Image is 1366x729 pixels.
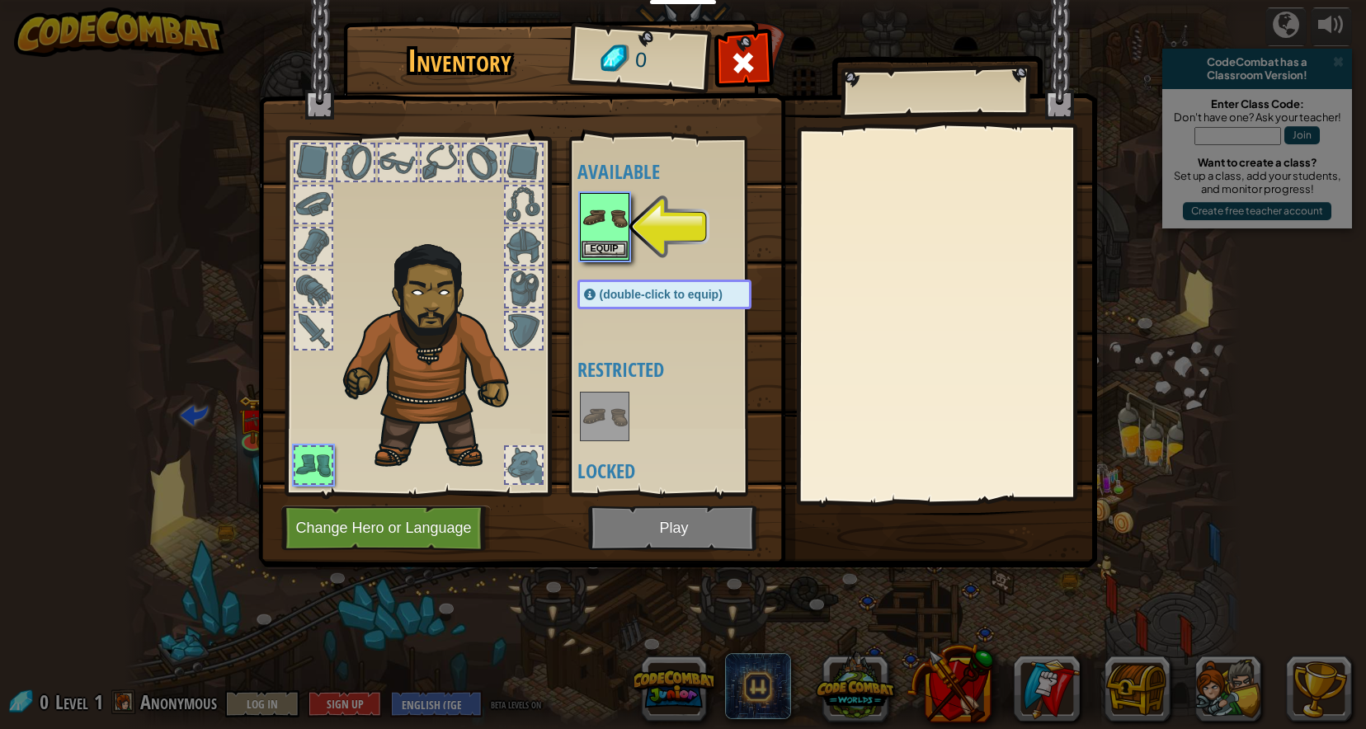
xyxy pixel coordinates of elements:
h1: Inventory [355,44,565,78]
h4: Restricted [577,359,784,380]
span: 0 [634,45,648,76]
button: Equip [582,241,628,258]
h4: Locked [577,460,784,482]
img: portrait.png [582,393,628,440]
img: duelist_hair.png [335,232,537,472]
h4: Available [577,161,784,182]
img: portrait.png [582,195,628,241]
span: (double-click to equip) [600,288,723,301]
button: Change Hero or Language [281,506,491,551]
